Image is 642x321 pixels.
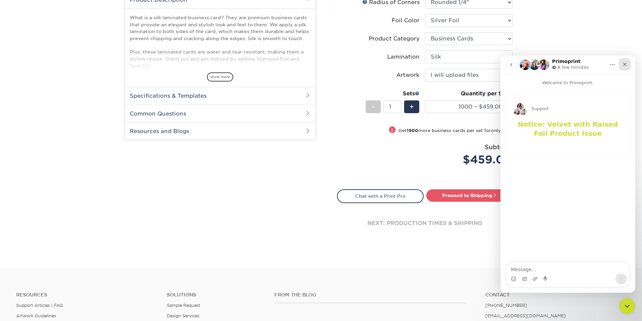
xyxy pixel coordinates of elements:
[207,72,233,82] span: show more
[407,128,418,133] strong: 1500
[366,90,420,98] div: Sets
[409,102,414,112] span: +
[396,71,420,79] div: Artwork
[274,292,467,298] h4: From the Blog
[337,203,513,244] div: next: production times & shipping
[124,122,316,140] h2: Resources and Blogs
[500,56,635,293] iframe: Intercom live chat
[167,292,264,298] h4: Solutions
[398,128,513,135] small: Get more business cards per set for
[485,292,626,298] a: Contact
[426,189,513,201] a: Proceed to Shipping
[167,303,200,308] a: Sample Request
[425,90,513,98] div: Quantity per Set
[369,35,420,43] div: Product Category
[372,102,375,112] span: -
[391,127,393,134] span: !
[130,14,310,124] p: What is a silk laminated business card? They are premium business cards that provide an elegant a...
[485,143,513,151] strong: Subtotal
[167,313,199,318] a: Design Services
[392,17,420,25] div: Foil Color
[491,128,513,133] span: only
[619,298,635,314] iframe: Intercom live chat
[430,152,513,168] div: $459.00
[485,313,566,318] a: [EMAIL_ADDRESS][DOMAIN_NAME]
[124,105,316,122] h2: Common Questions
[124,87,316,104] h2: Specifications & Templates
[16,292,157,298] h4: Resources
[387,53,420,61] div: Lamination
[485,303,527,308] a: [PHONE_NUMBER]
[337,189,424,203] a: Chat with a Print Pro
